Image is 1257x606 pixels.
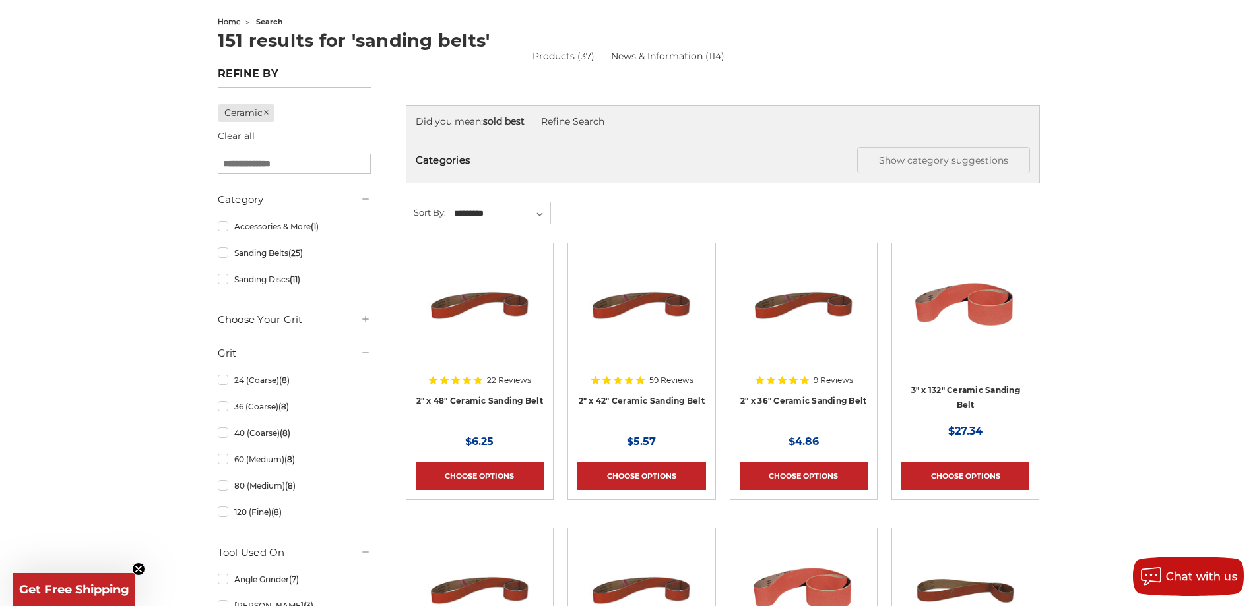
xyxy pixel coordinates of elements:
a: Accessories & More [218,215,371,238]
a: 2" x 36" Ceramic Sanding Belt [740,396,866,406]
strong: sold best [483,115,525,127]
a: Products (37) [532,50,595,62]
select: Sort By: [452,204,550,224]
a: 2" x 36" Ceramic Pipe Sanding Belt [740,253,868,380]
h5: Choose Your Grit [218,312,371,328]
a: 2" x 48" Ceramic Sanding Belt [416,396,543,406]
span: (8) [279,375,290,385]
span: (25) [288,248,303,258]
span: (8) [271,507,282,517]
a: 24 (Coarse) [218,369,371,392]
a: 36 (Coarse) [218,395,371,418]
span: $27.34 [948,425,983,437]
span: (8) [278,402,289,411]
a: Choose Options [901,462,1029,490]
span: $5.57 [627,435,656,448]
span: 59 Reviews [649,377,693,384]
a: 2" x 42" Ceramic Sanding Belt [579,396,705,406]
a: Choose Options [577,462,705,490]
a: 40 (Coarse) [218,421,371,444]
span: 9 Reviews [814,377,853,384]
a: Sanding Discs [218,268,371,291]
h5: Categories [416,147,1030,173]
a: 3" x 132" Ceramic Sanding Belt [901,253,1029,380]
h1: 151 results for 'sanding belts' [218,32,1040,49]
a: Choose Options [740,462,868,490]
a: 80 (Medium) [218,474,371,497]
a: home [218,17,241,26]
img: 2" x 48" Sanding Belt - Ceramic [427,253,532,358]
img: 2" x 36" Ceramic Pipe Sanding Belt [751,253,856,358]
span: (7) [289,574,299,584]
a: 2" x 42" Sanding Belt - Ceramic [577,253,705,380]
a: 2" x 48" Sanding Belt - Ceramic [416,253,544,380]
button: Chat with us [1133,557,1244,596]
span: (8) [285,481,296,491]
h5: Category [218,192,371,208]
span: Get Free Shipping [19,582,129,597]
a: 3" x 132" Ceramic Sanding Belt [911,385,1020,410]
h5: Grit [218,346,371,361]
a: 60 (Medium) [218,448,371,471]
a: Refine Search [541,115,604,127]
a: Ceramic [218,104,275,122]
span: (1) [311,222,319,231]
h5: Tool Used On [218,545,371,561]
span: $6.25 [465,435,494,448]
a: Choose Options [416,462,544,490]
span: Chat with us [1166,570,1237,583]
button: Close teaser [132,562,145,576]
a: Sanding Belts [218,241,371,264]
h5: Refine by [218,67,371,88]
a: News & Information (114) [611,49,725,63]
label: Sort By: [406,202,446,222]
a: Angle Grinder [218,568,371,591]
span: search [256,17,283,26]
span: 22 Reviews [487,377,531,384]
a: Clear all [218,130,255,142]
span: (8) [284,454,295,464]
span: (11) [290,274,300,284]
span: (8) [280,428,290,438]
div: Get Free ShippingClose teaser [13,573,135,606]
a: 120 (Fine) [218,500,371,524]
img: 2" x 42" Sanding Belt - Ceramic [589,253,694,358]
div: Did you mean: [416,115,1030,129]
button: Show category suggestions [857,147,1030,173]
span: $4.86 [789,435,819,448]
img: 3" x 132" Ceramic Sanding Belt [913,253,1018,358]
